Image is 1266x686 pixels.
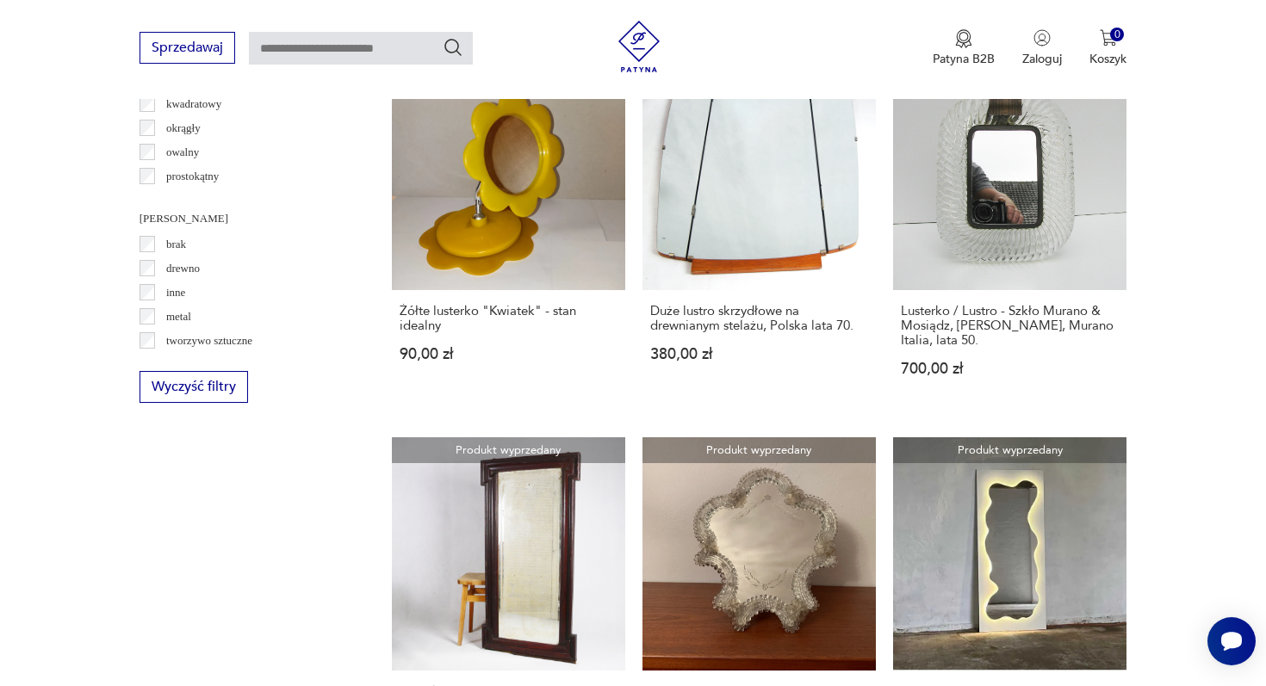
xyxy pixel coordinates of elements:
[166,143,199,162] p: owalny
[166,95,221,114] p: kwadratowy
[650,347,868,362] p: 380,00 zł
[400,304,617,333] h3: Żółte lusterko "Kwiatek" - stan idealny
[901,362,1119,376] p: 700,00 zł
[443,37,463,58] button: Szukaj
[933,29,995,67] button: Patyna B2B
[140,371,248,403] button: Wyczyść filtry
[642,57,876,410] a: Produkt wyprzedanyDuże lustro skrzydłowe na drewnianym stelażu, Polska lata 70.Duże lustro skrzyd...
[1033,29,1051,46] img: Ikonka użytkownika
[140,32,235,64] button: Sprzedawaj
[893,57,1126,410] a: Produkt wyprzedanyLusterko / Lustro - Szkło Murano & Mosiądz, Venini, Murano Italia, lata 50.Lust...
[140,209,351,228] p: [PERSON_NAME]
[933,51,995,67] p: Patyna B2B
[1089,51,1126,67] p: Koszyk
[166,331,252,350] p: tworzywo sztuczne
[1022,29,1062,67] button: Zaloguj
[1089,29,1126,67] button: 0Koszyk
[166,167,219,186] p: prostokątny
[901,304,1119,348] h3: Lusterko / Lustro - Szkło Murano & Mosiądz, [PERSON_NAME], Murano Italia, lata 50.
[1100,29,1117,46] img: Ikona koszyka
[140,43,235,55] a: Sprzedawaj
[955,29,972,48] img: Ikona medalu
[166,119,201,138] p: okrągły
[933,29,995,67] a: Ikona medaluPatyna B2B
[1207,617,1256,665] iframe: Smartsupp widget button
[166,259,200,278] p: drewno
[613,21,665,72] img: Patyna - sklep z meblami i dekoracjami vintage
[1022,51,1062,67] p: Zaloguj
[166,283,185,302] p: inne
[166,235,186,254] p: brak
[166,307,191,326] p: metal
[400,347,617,362] p: 90,00 zł
[1110,28,1125,42] div: 0
[392,57,625,410] a: Produkt wyprzedanyŻółte lusterko "Kwiatek" - stan idealnyŻółte lusterko "Kwiatek" - stan idealny9...
[650,304,868,333] h3: Duże lustro skrzydłowe na drewnianym stelażu, Polska lata 70.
